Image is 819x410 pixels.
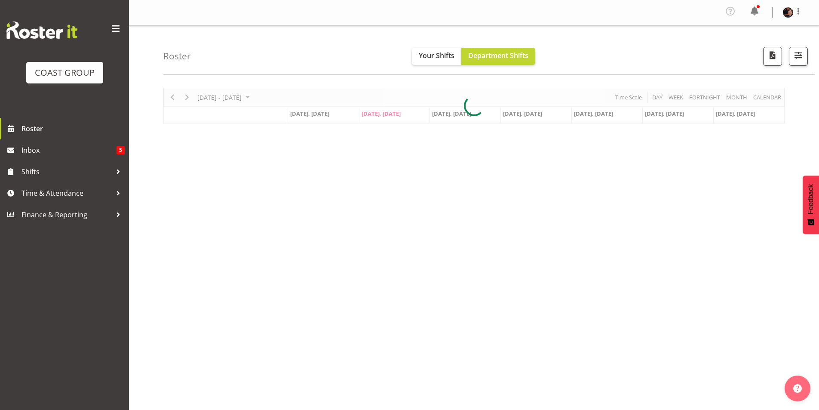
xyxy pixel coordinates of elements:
[412,48,461,65] button: Your Shifts
[21,208,112,221] span: Finance & Reporting
[117,146,125,154] span: 5
[419,51,454,60] span: Your Shifts
[803,176,819,234] button: Feedback - Show survey
[21,144,117,157] span: Inbox
[163,51,191,61] h4: Roster
[763,47,782,66] button: Download a PDF of the roster according to the set date range.
[21,165,112,178] span: Shifts
[35,66,95,79] div: COAST GROUP
[783,7,793,18] img: jack-brewer28ac685c70e71ff79742fefa9a808932.png
[6,22,77,39] img: Rosterit website logo
[468,51,528,60] span: Department Shifts
[21,122,125,135] span: Roster
[807,184,815,214] span: Feedback
[461,48,535,65] button: Department Shifts
[21,187,112,200] span: Time & Attendance
[789,47,808,66] button: Filter Shifts
[793,384,802,393] img: help-xxl-2.png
